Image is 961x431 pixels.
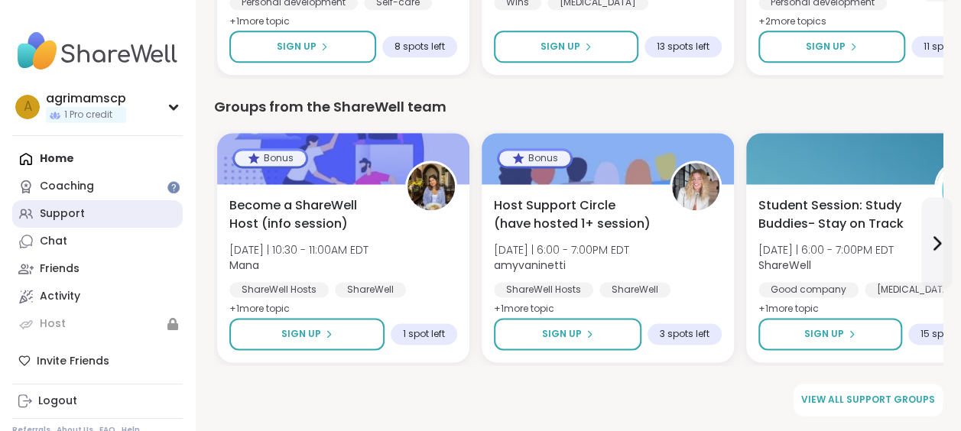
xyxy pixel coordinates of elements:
img: ShareWell Nav Logo [12,24,183,78]
a: Friends [12,255,183,283]
span: [DATE] | 10:30 - 11:00AM EDT [229,242,368,258]
div: ShareWell [335,282,406,297]
span: a [24,97,32,117]
b: ShareWell [758,258,811,273]
span: Sign Up [542,327,582,341]
img: amyvaninetti [672,163,719,210]
span: [DATE] | 6:00 - 7:00PM EDT [494,242,629,258]
span: 8 spots left [394,41,445,53]
b: amyvaninetti [494,258,566,273]
div: Bonus [235,151,306,166]
div: Activity [40,289,80,304]
span: Become a ShareWell Host (info session) [229,196,388,233]
div: Coaching [40,179,94,194]
span: 3 spots left [660,328,709,340]
span: 13 spots left [657,41,709,53]
a: Activity [12,283,183,310]
button: Sign Up [494,31,638,63]
div: Groups from the ShareWell team [214,96,943,118]
span: 1 Pro credit [64,109,112,122]
div: ShareWell Hosts [494,282,593,297]
span: [DATE] | 6:00 - 7:00PM EDT [758,242,894,258]
a: Coaching [12,173,183,200]
span: Sign Up [804,327,844,341]
span: Sign Up [541,40,580,53]
a: Support [12,200,183,228]
div: Logout [38,394,77,409]
a: Chat [12,228,183,255]
button: Sign Up [758,31,905,63]
div: ShareWell Hosts [229,282,329,297]
span: Host Support Circle (have hosted 1+ session) [494,196,653,233]
div: Host [40,316,66,332]
div: agrimamscp [46,90,126,107]
b: Mana [229,258,259,273]
div: Support [40,206,85,222]
span: Sign Up [281,327,321,341]
span: Sign Up [277,40,317,53]
div: Bonus [499,151,570,166]
button: Sign Up [229,31,376,63]
a: Host [12,310,183,338]
button: Sign Up [758,318,902,350]
div: Chat [40,234,67,249]
img: Mana [407,163,455,210]
span: View all support groups [801,393,935,407]
div: ShareWell [599,282,670,297]
a: View all support groups [794,384,943,416]
button: Sign Up [229,318,385,350]
div: Friends [40,261,80,277]
div: Good company [758,282,859,297]
iframe: Spotlight [167,181,180,193]
span: Student Session: Study Buddies- Stay on Track [758,196,917,233]
button: Sign Up [494,318,641,350]
span: Sign Up [806,40,846,53]
a: Logout [12,387,183,415]
span: 1 spot left [403,328,445,340]
div: Invite Friends [12,347,183,374]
